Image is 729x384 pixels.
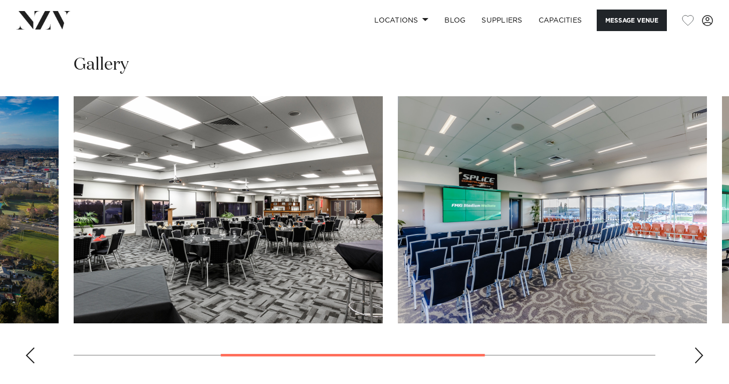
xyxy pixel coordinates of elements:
[74,96,383,323] swiper-slide: 2 / 4
[16,11,71,29] img: nzv-logo.png
[436,10,473,31] a: BLOG
[74,54,129,76] h2: Gallery
[366,10,436,31] a: Locations
[597,10,667,31] button: Message Venue
[473,10,530,31] a: SUPPLIERS
[398,96,707,323] swiper-slide: 3 / 4
[531,10,590,31] a: Capacities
